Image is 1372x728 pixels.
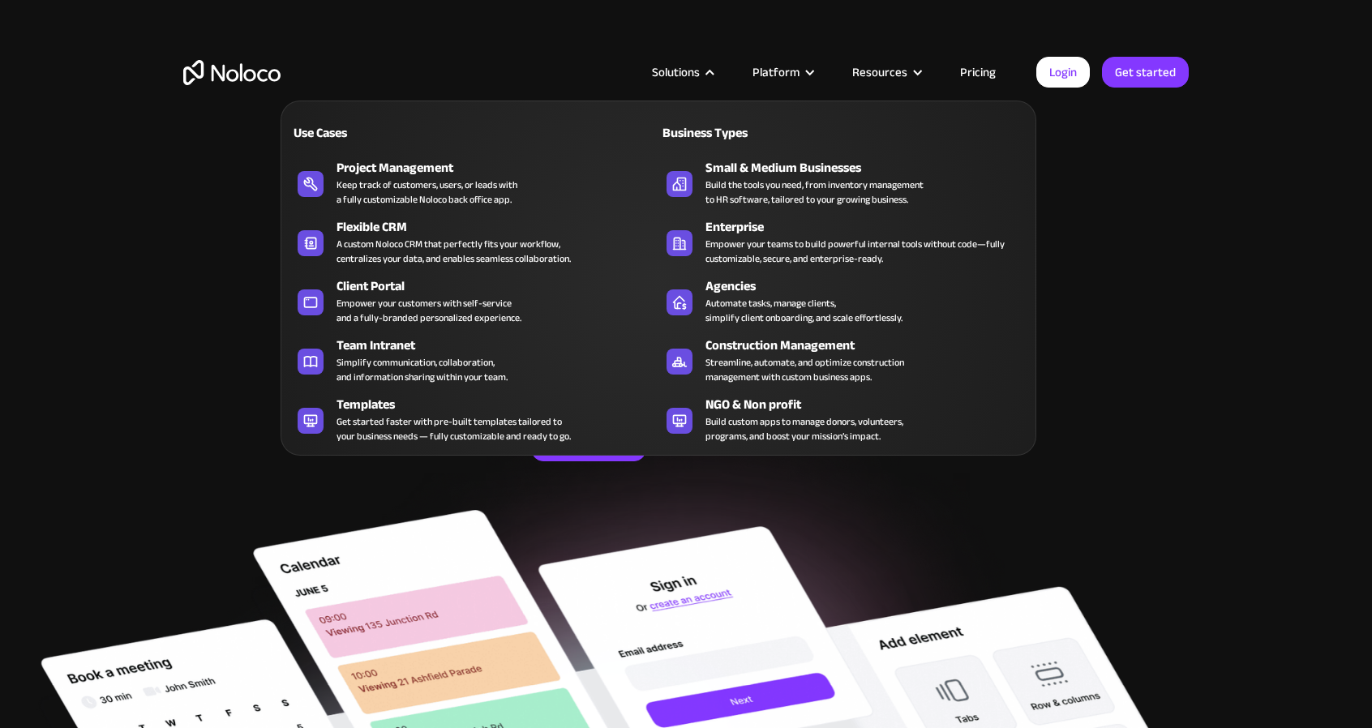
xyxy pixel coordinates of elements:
[658,392,1027,447] a: NGO & Non profitBuild custom apps to manage donors, volunteers,programs, and boost your mission’s...
[337,178,517,207] div: Keep track of customers, users, or leads with a fully customizable Noloco back office app.
[289,214,658,269] a: Flexible CRMA custom Noloco CRM that perfectly fits your workflow,centralizes your data, and enab...
[337,336,666,355] div: Team Intranet
[852,62,907,83] div: Resources
[658,123,836,143] div: Business Types
[289,155,658,210] a: Project ManagementKeep track of customers, users, or leads witha fully customizable Noloco back o...
[289,113,658,151] a: Use Cases
[281,78,1036,456] nav: Solutions
[705,296,903,325] div: Automate tasks, manage clients, simplify client onboarding, and scale effortlessly.
[289,273,658,328] a: Client PortalEmpower your customers with self-serviceand a fully-branded personalized experience.
[1102,57,1189,88] a: Get started
[183,167,1189,297] h2: Business Apps for Teams
[705,237,1019,266] div: Empower your teams to build powerful internal tools without code—fully customizable, secure, and ...
[705,276,1035,296] div: Agencies
[337,276,666,296] div: Client Portal
[337,296,521,325] div: Empower your customers with self-service and a fully-branded personalized experience.
[658,214,1027,269] a: EnterpriseEmpower your teams to build powerful internal tools without code—fully customizable, se...
[832,62,940,83] div: Resources
[732,62,832,83] div: Platform
[289,123,467,143] div: Use Cases
[705,395,1035,414] div: NGO & Non profit
[658,155,1027,210] a: Small & Medium BusinessesBuild the tools you need, from inventory managementto HR software, tailo...
[337,395,666,414] div: Templates
[752,62,800,83] div: Platform
[289,332,658,388] a: Team IntranetSimplify communication, collaboration,and information sharing within your team.
[337,414,571,443] div: Get started faster with pre-built templates tailored to your business needs — fully customizable ...
[337,237,571,266] div: A custom Noloco CRM that perfectly fits your workflow, centralizes your data, and enables seamles...
[632,62,732,83] div: Solutions
[337,355,508,384] div: Simplify communication, collaboration, and information sharing within your team.
[658,113,1027,151] a: Business Types
[658,273,1027,328] a: AgenciesAutomate tasks, manage clients,simplify client onboarding, and scale effortlessly.
[337,158,666,178] div: Project Management
[705,414,903,443] div: Build custom apps to manage donors, volunteers, programs, and boost your mission’s impact.
[705,217,1035,237] div: Enterprise
[658,332,1027,388] a: Construction ManagementStreamline, automate, and optimize constructionmanagement with custom busi...
[705,355,904,384] div: Streamline, automate, and optimize construction management with custom business apps.
[1036,57,1090,88] a: Login
[289,392,658,447] a: TemplatesGet started faster with pre-built templates tailored toyour business needs — fully custo...
[940,62,1016,83] a: Pricing
[652,62,700,83] div: Solutions
[705,158,1035,178] div: Small & Medium Businesses
[705,336,1035,355] div: Construction Management
[337,217,666,237] div: Flexible CRM
[705,178,924,207] div: Build the tools you need, from inventory management to HR software, tailored to your growing busi...
[183,60,281,85] a: home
